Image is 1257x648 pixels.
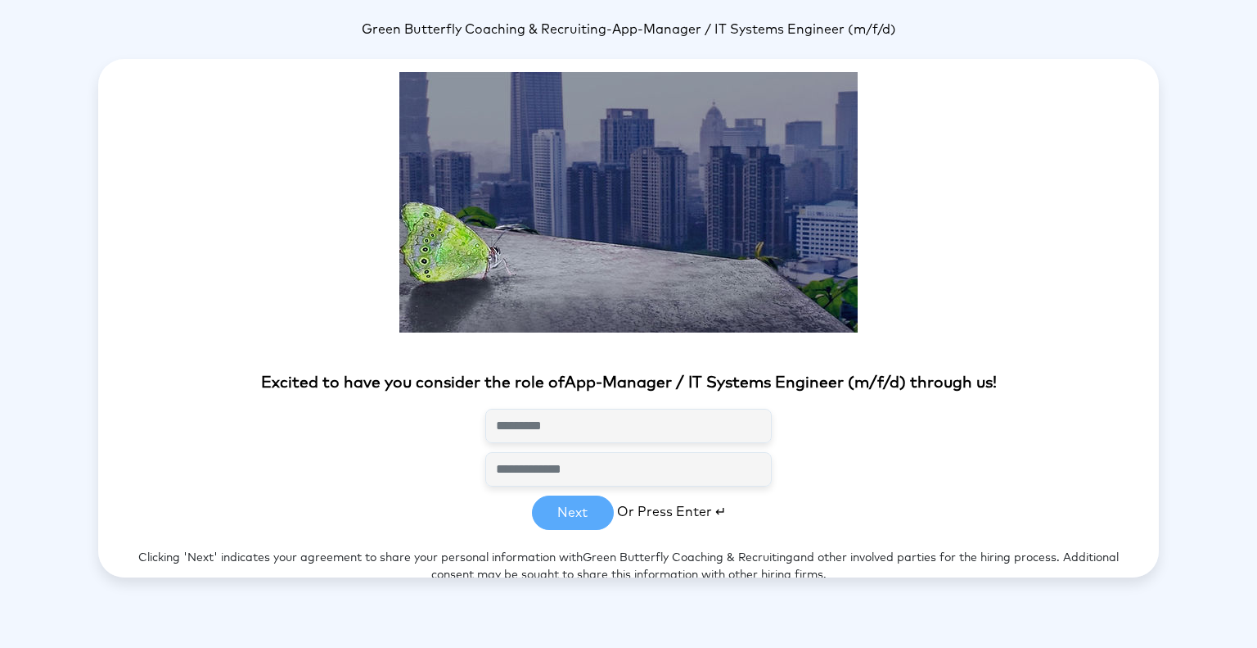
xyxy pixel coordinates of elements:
span: Green Butterfly Coaching & Recruiting [362,23,606,36]
p: Clicking 'Next' indicates your agreement to share your personal information with and other involv... [98,530,1159,604]
span: Green Butterfly Coaching & Recruiting [583,552,793,564]
span: Or Press Enter ↵ [617,505,726,519]
p: - [98,20,1159,39]
span: App-Manager / IT Systems Engineer (m/f/d) through us! [565,375,997,391]
p: Excited to have you consider the role of [98,372,1159,396]
span: App-Manager / IT Systems Engineer (m/f/d) [612,23,896,36]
